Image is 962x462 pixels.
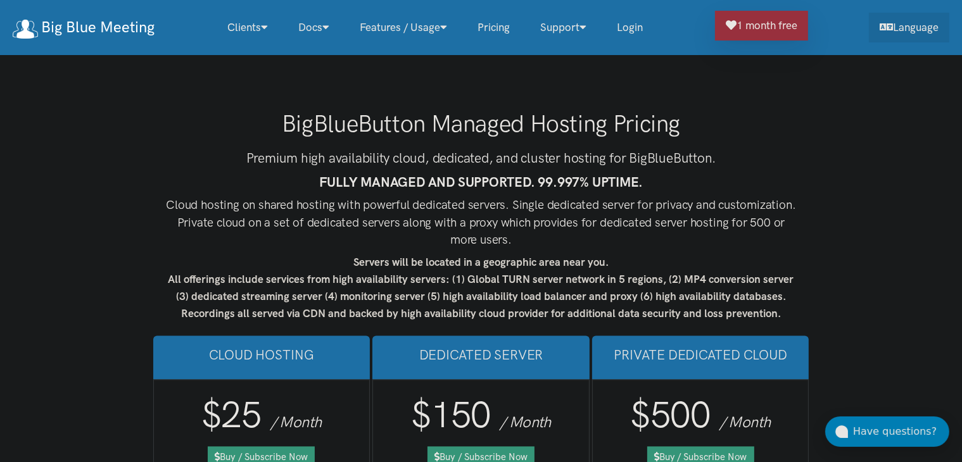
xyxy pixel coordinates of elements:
[13,20,38,39] img: logo
[719,413,771,431] span: / Month
[383,346,579,364] h3: Dedicated Server
[631,393,711,437] span: $500
[163,346,360,364] h3: Cloud Hosting
[168,256,794,320] strong: Servers will be located in a geographic area near you. All offerings include services from high a...
[411,393,491,437] span: $150
[715,11,808,41] a: 1 month free
[525,14,602,41] a: Support
[201,393,261,437] span: $25
[602,14,658,41] a: Login
[212,14,283,41] a: Clients
[500,413,551,431] span: / Month
[165,108,798,139] h1: BigBlueButton Managed Hosting Pricing
[319,174,643,190] strong: FULLY MANAGED AND SUPPORTED. 99.997% UPTIME.
[602,346,799,364] h3: Private Dedicated Cloud
[283,14,345,41] a: Docs
[270,413,322,431] span: / Month
[165,196,798,249] h4: Cloud hosting on shared hosting with powerful dedicated servers. Single dedicated server for priv...
[165,149,798,167] h3: Premium high availability cloud, dedicated, and cluster hosting for BigBlueButton.
[345,14,462,41] a: Features / Usage
[869,13,949,42] a: Language
[853,423,949,440] div: Have questions?
[13,14,155,41] a: Big Blue Meeting
[825,416,949,447] button: Have questions?
[462,14,525,41] a: Pricing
